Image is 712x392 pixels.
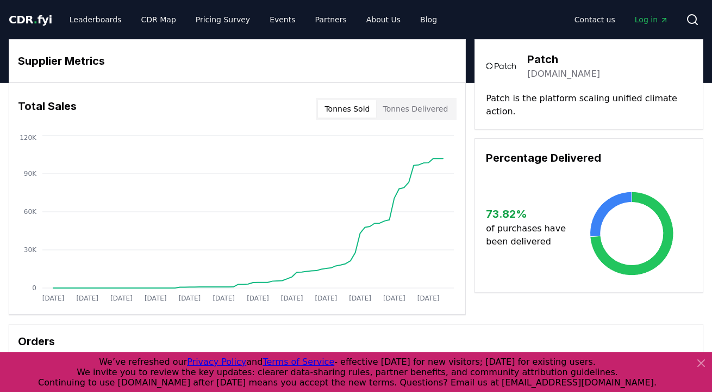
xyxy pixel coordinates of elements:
[566,10,677,29] nav: Main
[18,53,457,69] h3: Supplier Metrics
[18,333,694,350] h3: Orders
[145,295,167,302] tspan: [DATE]
[24,208,37,216] tspan: 60K
[486,51,516,81] img: Patch-logo
[247,295,269,302] tspan: [DATE]
[187,10,259,29] a: Pricing Survey
[281,295,303,302] tspan: [DATE]
[376,100,454,118] button: Tonnes Delivered
[179,295,201,302] tspan: [DATE]
[76,295,98,302] tspan: [DATE]
[42,295,65,302] tspan: [DATE]
[261,10,304,29] a: Events
[61,10,130,29] a: Leaderboards
[486,150,692,166] h3: Percentage Delivered
[213,295,235,302] tspan: [DATE]
[383,295,405,302] tspan: [DATE]
[32,284,36,292] tspan: 0
[315,295,338,302] tspan: [DATE]
[527,51,600,68] h3: Patch
[626,10,677,29] a: Log in
[486,92,692,118] p: Patch is the platform scaling unified climate action.
[566,10,624,29] a: Contact us
[307,10,355,29] a: Partners
[9,13,52,26] span: CDR fyi
[411,10,446,29] a: Blog
[318,100,376,118] button: Tonnes Sold
[20,134,37,142] tspan: 120K
[133,10,185,29] a: CDR Map
[635,14,669,25] span: Log in
[358,10,409,29] a: About Us
[24,170,37,177] tspan: 90K
[24,246,37,254] tspan: 30K
[9,12,52,27] a: CDR.fyi
[417,295,440,302] tspan: [DATE]
[34,13,38,26] span: .
[61,10,446,29] nav: Main
[349,295,371,302] tspan: [DATE]
[486,222,572,248] p: of purchases have been delivered
[18,98,77,120] h3: Total Sales
[527,68,600,81] a: [DOMAIN_NAME]
[486,206,572,222] h3: 73.82 %
[110,295,133,302] tspan: [DATE]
